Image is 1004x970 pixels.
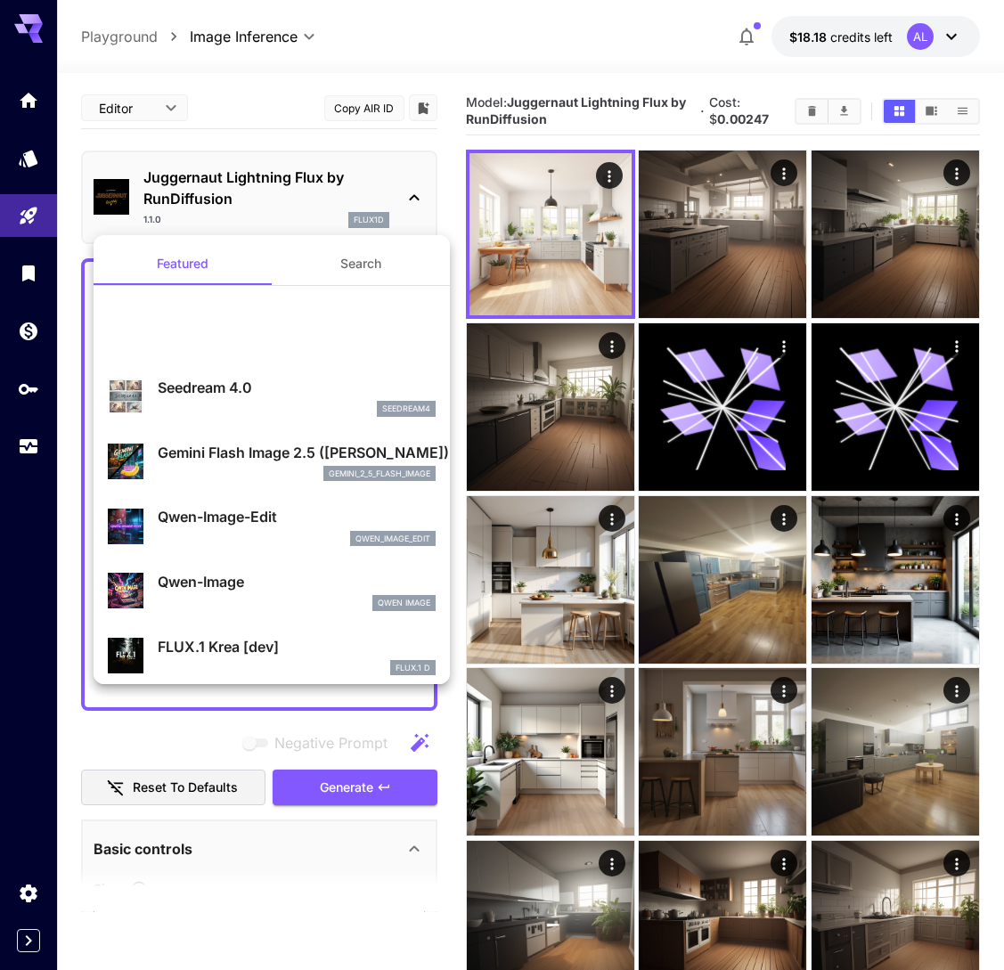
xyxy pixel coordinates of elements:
div: FLUX.1 Krea [dev]FLUX.1 D [108,629,436,683]
div: Gemini Flash Image 2.5 ([PERSON_NAME])gemini_2_5_flash_image [108,435,436,489]
p: seedream4 [382,403,430,415]
p: FLUX.1 D [396,662,430,674]
p: FLUX.1 Krea [dev] [158,636,436,657]
p: Qwen-Image-Edit [158,506,436,527]
p: Qwen Image [378,597,430,609]
p: gemini_2_5_flash_image [329,468,430,480]
p: Qwen-Image [158,571,436,592]
div: Qwen-ImageQwen Image [108,564,436,618]
div: Qwen-Image-Editqwen_image_edit [108,499,436,553]
p: Seedream 4.0 [158,377,436,398]
button: Featured [94,242,272,285]
button: Search [272,242,450,285]
p: qwen_image_edit [355,533,430,545]
div: Seedream 4.0seedream4 [108,370,436,424]
p: Gemini Flash Image 2.5 ([PERSON_NAME]) [158,442,436,463]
